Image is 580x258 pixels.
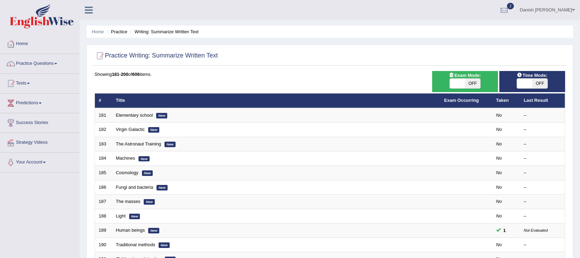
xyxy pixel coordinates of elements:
em: New [148,127,159,133]
a: Practice Questions [0,54,79,71]
small: Not Evaluated [524,228,548,232]
td: 186 [95,180,112,195]
td: 181 [95,108,112,123]
em: No [496,155,502,161]
td: 185 [95,166,112,180]
li: Writing: Summarize Written Text [128,28,198,35]
a: Cosmology [116,170,139,175]
b: 606 [132,72,140,77]
span: Time Mode: [514,72,550,79]
a: Exam Occurring [444,98,479,103]
td: 182 [95,123,112,137]
th: Last Result [520,94,565,108]
em: New [142,170,153,176]
a: Home [0,34,79,52]
td: 184 [95,151,112,166]
em: No [496,113,502,118]
a: Virgin Galactic [116,127,145,132]
a: Home [92,29,104,34]
td: 187 [95,195,112,209]
em: New [159,242,170,248]
em: No [496,141,502,146]
em: No [496,242,502,247]
div: – [524,242,561,248]
div: Show exams occurring in exams [432,71,498,92]
em: New [129,214,140,219]
a: Tests [0,74,79,91]
div: – [524,141,561,148]
div: – [524,112,561,119]
div: – [524,155,561,162]
b: 181-200 [112,72,128,77]
em: No [496,185,502,190]
span: You can still take this question [501,227,509,234]
span: 2 [507,3,514,9]
em: New [139,156,150,162]
div: – [524,126,561,133]
a: Elementary school [116,113,153,118]
td: 189 [95,223,112,238]
span: OFF [465,79,480,88]
a: The masses [116,199,141,204]
li: Practice [105,28,127,35]
em: New [148,228,159,233]
div: – [524,170,561,176]
a: Predictions [0,94,79,111]
em: No [496,199,502,204]
a: Traditional methods [116,242,155,247]
th: Taken [492,94,520,108]
h2: Practice Writing: Summarize Written Text [95,51,218,61]
em: No [496,170,502,175]
a: Fungi and bacteria [116,185,153,190]
em: New [164,142,176,147]
a: Human beings [116,228,145,233]
div: Showing of items. [95,71,565,78]
a: Machines [116,155,135,161]
td: 183 [95,137,112,151]
a: Strategy Videos [0,133,79,150]
em: New [144,199,155,205]
th: # [95,94,112,108]
em: New [156,113,167,118]
em: No [496,213,502,219]
a: Light [116,213,126,219]
a: The Astronaut Training [116,141,161,146]
a: Your Account [0,153,79,170]
div: – [524,198,561,205]
div: – [524,213,561,220]
em: No [496,127,502,132]
td: 190 [95,238,112,252]
span: OFF [532,79,547,88]
th: Title [112,94,440,108]
a: Success Stories [0,113,79,131]
div: – [524,184,561,191]
td: 188 [95,209,112,223]
span: Exam Mode: [446,72,483,79]
em: New [157,185,168,190]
